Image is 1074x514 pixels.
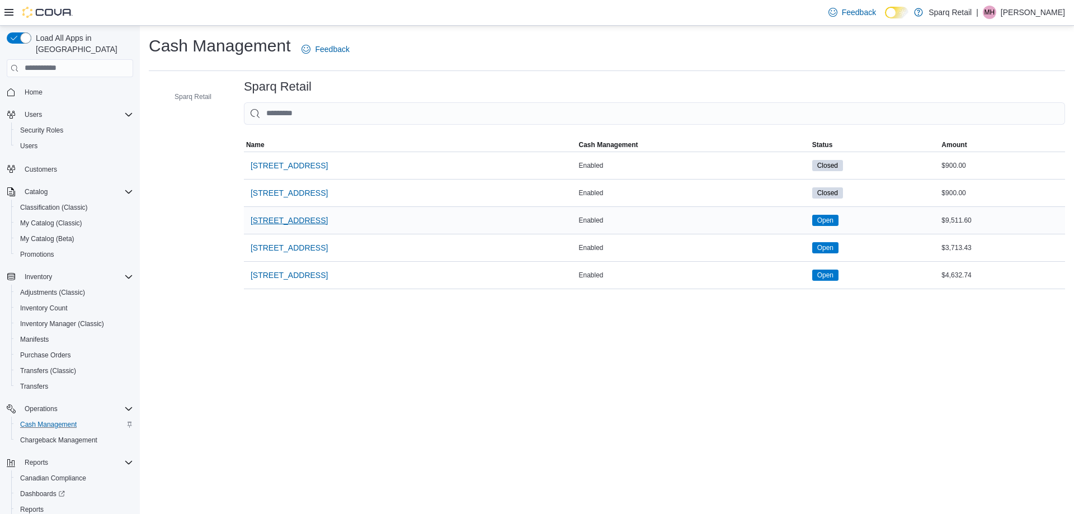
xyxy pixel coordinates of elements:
span: Cash Management [578,140,638,149]
span: Home [25,88,43,97]
span: My Catalog (Beta) [16,232,133,246]
span: Dashboards [16,487,133,501]
button: Security Roles [11,122,138,138]
span: MH [984,6,995,19]
span: Purchase Orders [20,351,71,360]
div: $3,713.43 [939,241,1065,254]
div: Enabled [576,159,809,172]
span: Load All Apps in [GEOGRAPHIC_DATA] [31,32,133,55]
span: Reports [20,456,133,469]
a: Home [20,86,47,99]
a: Inventory Manager (Classic) [16,317,109,331]
span: Transfers (Classic) [20,366,76,375]
span: [STREET_ADDRESS] [251,242,328,253]
button: My Catalog (Beta) [11,231,138,247]
span: Adjustments (Classic) [16,286,133,299]
button: [STREET_ADDRESS] [246,182,332,204]
a: Transfers [16,380,53,393]
button: Name [244,138,577,152]
button: Catalog [20,185,52,199]
span: Catalog [20,185,133,199]
button: [STREET_ADDRESS] [246,264,332,286]
span: Open [817,270,833,280]
a: Canadian Compliance [16,471,91,485]
span: Open [812,215,839,226]
span: Status [812,140,833,149]
span: Chargeback Management [16,433,133,447]
span: Open [817,243,833,253]
span: Closed [817,161,838,171]
div: Enabled [576,241,809,254]
span: Manifests [16,333,133,346]
span: Purchase Orders [16,348,133,362]
button: Users [11,138,138,154]
a: My Catalog (Beta) [16,232,79,246]
div: $9,511.60 [939,214,1065,227]
span: Reports [20,505,44,514]
a: My Catalog (Classic) [16,216,87,230]
span: Chargeback Management [20,436,97,445]
span: Closed [812,160,843,171]
a: Security Roles [16,124,68,137]
button: Cash Management [11,417,138,432]
span: Closed [817,188,838,198]
button: Purchase Orders [11,347,138,363]
button: Users [20,108,46,121]
span: Open [812,270,839,281]
span: Open [812,242,839,253]
a: Transfers (Classic) [16,364,81,378]
span: Catalog [25,187,48,196]
a: Chargeback Management [16,433,102,447]
span: [STREET_ADDRESS] [251,270,328,281]
h1: Cash Management [149,35,290,57]
span: Manifests [20,335,49,344]
span: Security Roles [16,124,133,137]
button: Inventory Count [11,300,138,316]
button: Chargeback Management [11,432,138,448]
input: This is a search bar. As you type, the results lower in the page will automatically filter. [244,102,1065,125]
div: Enabled [576,268,809,282]
button: Transfers (Classic) [11,363,138,379]
button: Adjustments (Classic) [11,285,138,300]
span: Inventory Count [16,301,133,315]
a: Promotions [16,248,59,261]
span: Closed [812,187,843,199]
button: Reports [2,455,138,470]
a: Cash Management [16,418,81,431]
button: [STREET_ADDRESS] [246,209,332,232]
button: Customers [2,161,138,177]
a: Feedback [824,1,880,23]
a: Inventory Count [16,301,72,315]
button: Cash Management [576,138,809,152]
a: Classification (Classic) [16,201,92,214]
span: Inventory [20,270,133,284]
button: Operations [2,401,138,417]
input: Dark Mode [885,7,908,18]
a: Dashboards [11,486,138,502]
a: Feedback [297,38,354,60]
button: Sparq Retail [159,90,216,103]
span: Transfers (Classic) [16,364,133,378]
span: Inventory Count [20,304,68,313]
a: Customers [20,163,62,176]
span: Users [20,108,133,121]
span: Canadian Compliance [16,471,133,485]
span: Cash Management [20,420,77,429]
h3: Sparq Retail [244,80,312,93]
span: Feedback [842,7,876,18]
span: Inventory Manager (Classic) [16,317,133,331]
span: Customers [25,165,57,174]
span: My Catalog (Classic) [20,219,82,228]
span: Adjustments (Classic) [20,288,85,297]
span: Classification (Classic) [16,201,133,214]
div: Enabled [576,186,809,200]
span: Operations [20,402,133,416]
span: Users [25,110,42,119]
span: Feedback [315,44,349,55]
div: Maria Hartwick [983,6,996,19]
span: Promotions [16,248,133,261]
span: Users [16,139,133,153]
a: Manifests [16,333,53,346]
button: My Catalog (Classic) [11,215,138,231]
